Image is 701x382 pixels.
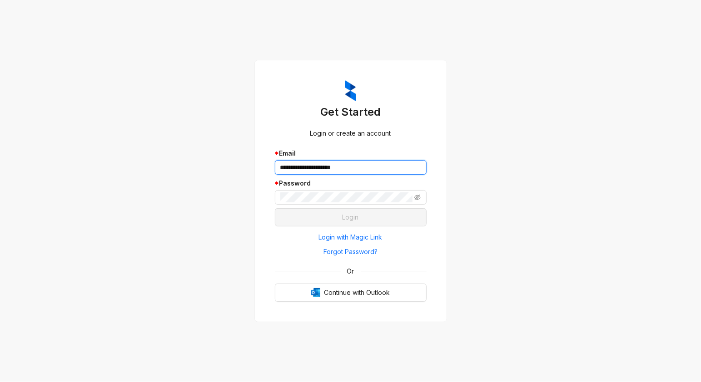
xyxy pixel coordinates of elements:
button: Login with Magic Link [275,230,427,245]
span: Login with Magic Link [319,232,383,242]
h3: Get Started [275,105,427,119]
span: Forgot Password? [323,247,378,257]
button: Forgot Password? [275,245,427,259]
div: Password [275,178,427,188]
span: Or [341,266,361,276]
img: ZumaIcon [345,80,356,101]
img: Outlook [311,288,320,297]
button: OutlookContinue with Outlook [275,284,427,302]
span: Continue with Outlook [324,288,390,298]
div: Login or create an account [275,128,427,138]
button: Login [275,208,427,226]
span: eye-invisible [414,194,421,201]
div: Email [275,148,427,158]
